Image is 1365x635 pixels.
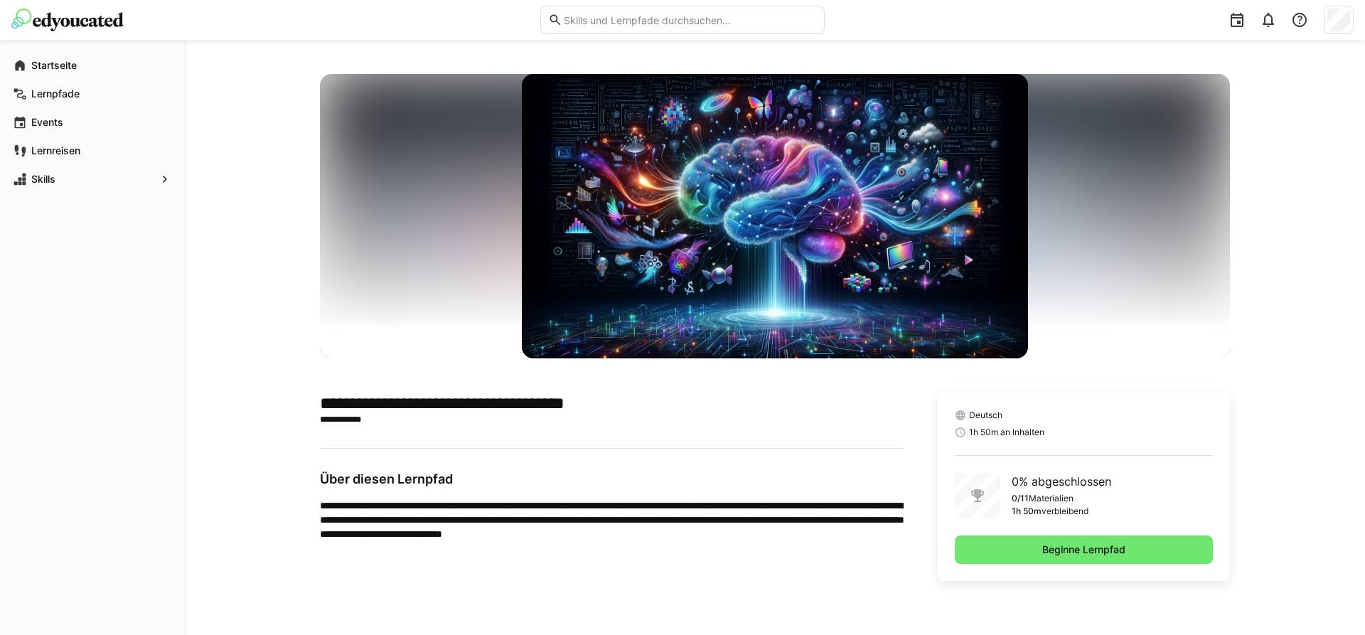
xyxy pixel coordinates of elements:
span: 1h 50m an Inhalten [969,427,1044,438]
h3: Über diesen Lernpfad [320,471,904,487]
input: Skills und Lernpfade durchsuchen… [562,14,817,26]
p: Materialien [1029,493,1074,504]
p: 0/11 [1012,493,1029,504]
button: Beginne Lernpfad [955,535,1213,564]
p: 1h 50m [1012,506,1042,517]
span: Beginne Lernpfad [1040,543,1128,557]
p: verbleibend [1042,506,1088,517]
p: 0% abgeschlossen [1012,473,1111,490]
span: Deutsch [969,410,1002,421]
